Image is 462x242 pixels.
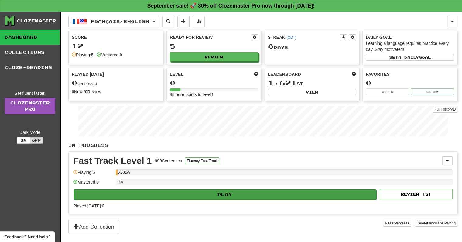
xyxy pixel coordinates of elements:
[268,89,356,95] button: View
[170,43,258,50] div: 5
[74,189,376,200] button: Play
[366,34,454,40] div: Daily Goal
[415,220,457,227] button: DeleteLanguage Pairing
[72,89,74,94] strong: 0
[185,157,219,164] button: Fluency Fast Track
[73,169,113,179] div: Playing: 5
[380,189,453,199] button: Review (5)
[73,179,113,189] div: Mastered: 0
[366,71,454,77] div: Favorites
[68,142,457,148] p: In Progress
[366,79,454,87] div: 0
[72,71,104,77] span: Played [DATE]
[398,55,419,59] span: a daily
[268,34,340,40] div: Streak
[17,18,56,24] div: Clozemaster
[73,156,152,165] div: Fast Track Level 1
[91,19,149,24] span: Français / English
[30,137,43,144] button: Off
[366,54,454,61] button: Seta dailygoal
[162,16,174,27] button: Search sentences
[177,16,190,27] button: Add sentence to collection
[170,91,258,98] div: 88 more points to level 1
[268,42,274,51] span: 0
[72,89,160,95] div: New / Review
[5,90,55,96] div: Get fluent faster.
[433,106,457,113] button: Full History
[17,137,30,144] button: On
[286,35,296,40] a: (CDT)
[97,52,122,58] div: Mastered:
[155,158,182,164] div: 999 Sentences
[170,52,258,61] button: Review
[268,43,356,51] div: Day s
[254,71,258,77] span: Score more points to level up
[4,234,50,240] span: Open feedback widget
[395,221,409,225] span: Progress
[72,34,160,40] div: Score
[268,78,297,87] span: 1,621
[268,71,301,77] span: Leaderboard
[170,71,183,77] span: Level
[268,79,356,87] div: st
[170,79,258,87] div: 0
[72,42,160,50] div: 12
[68,220,119,234] button: Add Collection
[170,34,251,40] div: Ready for Review
[5,98,55,114] a: ClozemasterPro
[427,221,456,225] span: Language Pairing
[352,71,356,77] span: This week in points, UTC
[72,52,94,58] div: Playing:
[68,16,159,27] button: Français/English
[120,52,122,57] strong: 0
[147,3,315,9] strong: September sale! 🚀 30% off Clozemaster Pro now through [DATE]!
[85,89,87,94] strong: 0
[73,204,104,208] span: Played [DATE]: 0
[72,79,160,87] div: sentences
[193,16,205,27] button: More stats
[366,40,454,52] div: Learning a language requires practice every day. Stay motivated!
[366,88,409,95] button: View
[72,78,77,87] span: 0
[5,129,55,135] div: Dark Mode
[91,52,94,57] strong: 5
[383,220,411,227] button: ResetProgress
[411,88,454,95] button: Play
